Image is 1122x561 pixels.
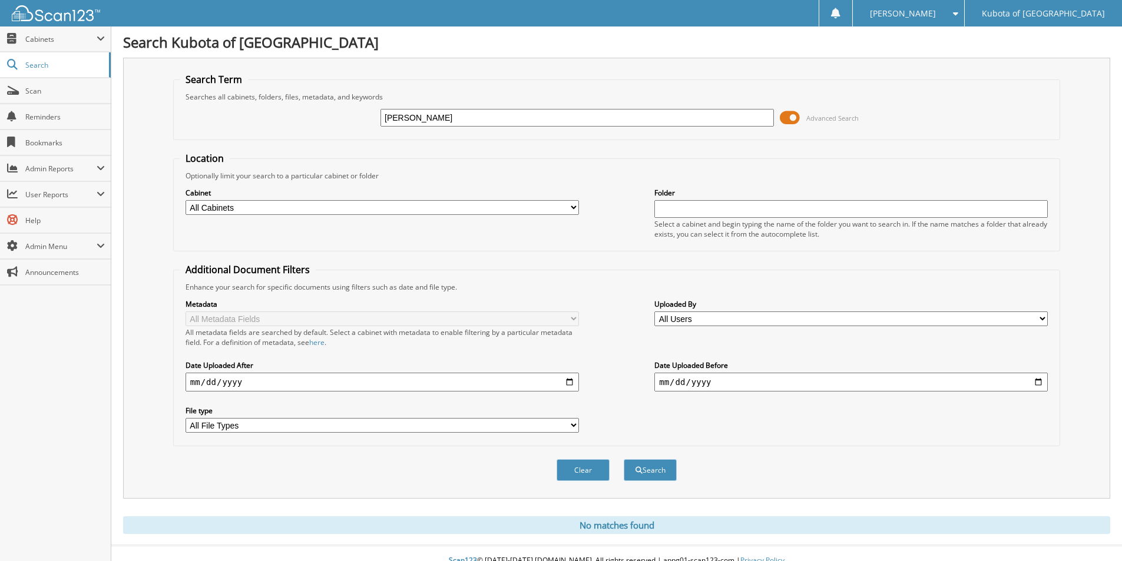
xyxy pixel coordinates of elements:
[180,171,1054,181] div: Optionally limit your search to a particular cabinet or folder
[180,263,316,276] legend: Additional Document Filters
[1063,504,1122,561] iframe: Chat Widget
[624,459,677,481] button: Search
[180,152,230,165] legend: Location
[186,327,579,347] div: All metadata fields are searched by default. Select a cabinet with metadata to enable filtering b...
[180,92,1054,102] div: Searches all cabinets, folders, files, metadata, and keywords
[25,86,105,96] span: Scan
[180,73,248,86] legend: Search Term
[25,164,97,174] span: Admin Reports
[186,373,579,391] input: start
[25,34,97,44] span: Cabinets
[186,406,579,416] label: File type
[309,337,325,347] a: here
[123,516,1110,534] div: No matches found
[186,188,579,198] label: Cabinet
[806,114,859,122] span: Advanced Search
[25,267,105,277] span: Announcements
[180,282,1054,292] div: Enhance your search for specific documents using filters such as date and file type.
[654,360,1048,370] label: Date Uploaded Before
[25,60,103,70] span: Search
[870,10,936,17] span: [PERSON_NAME]
[25,112,105,122] span: Reminders
[25,215,105,225] span: Help
[25,190,97,200] span: User Reports
[654,373,1048,391] input: end
[186,299,579,309] label: Metadata
[12,5,100,21] img: scan123-logo-white.svg
[654,188,1048,198] label: Folder
[654,219,1048,239] div: Select a cabinet and begin typing the name of the folder you want to search in. If the name match...
[982,10,1105,17] span: Kubota of [GEOGRAPHIC_DATA]
[557,459,610,481] button: Clear
[186,360,579,370] label: Date Uploaded After
[25,241,97,251] span: Admin Menu
[123,32,1110,52] h1: Search Kubota of [GEOGRAPHIC_DATA]
[654,299,1048,309] label: Uploaded By
[25,138,105,148] span: Bookmarks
